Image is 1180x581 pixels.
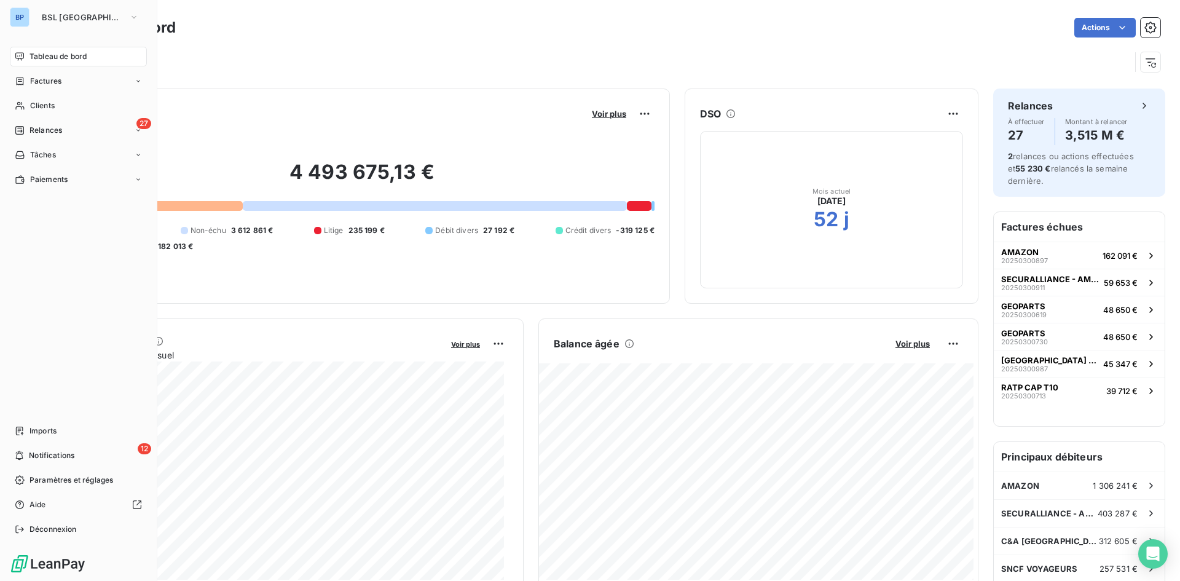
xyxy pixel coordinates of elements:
[1065,118,1128,125] span: Montant à relancer
[812,188,851,195] span: Mois actuel
[1093,481,1138,491] span: 1 306 241 €
[1001,247,1039,257] span: AMAZON
[994,212,1165,242] h6: Factures échues
[30,149,56,160] span: Tâches
[1008,151,1013,161] span: 2
[1008,98,1053,113] h6: Relances
[1001,536,1099,546] span: C&A [GEOGRAPHIC_DATA]
[994,442,1165,472] h6: Principaux débiteurs
[435,225,478,236] span: Débit divers
[1001,284,1045,291] span: 20250300911
[1099,536,1138,546] span: 312 605 €
[1008,118,1045,125] span: À effectuer
[994,377,1165,404] button: RATP CAP T102025030071339 712 €
[1001,257,1048,264] span: 20250300897
[29,499,46,510] span: Aide
[588,108,630,119] button: Voir plus
[994,269,1165,296] button: SECURALLIANCE - AMAZON2025030091159 653 €
[1001,508,1098,518] span: SECURALLIANCE - AMAZON
[1001,365,1048,373] span: 20250300987
[154,241,194,252] span: -182 013 €
[451,340,480,349] span: Voir plus
[10,7,29,27] div: BP
[994,323,1165,350] button: GEOPARTS2025030073048 650 €
[138,443,151,454] span: 12
[994,242,1165,269] button: AMAZON20250300897162 091 €
[69,349,442,362] span: Chiffre d'affaires mensuel
[1001,338,1048,346] span: 20250300730
[1103,251,1138,261] span: 162 091 €
[1103,305,1138,315] span: 48 650 €
[616,225,655,236] span: -319 125 €
[892,338,934,349] button: Voir plus
[1098,508,1138,518] span: 403 287 €
[994,350,1165,377] button: [GEOGRAPHIC_DATA] [GEOGRAPHIC_DATA]2025030098745 347 €
[324,225,344,236] span: Litige
[1001,382,1058,392] span: RATP CAP T10
[700,106,721,121] h6: DSO
[1065,125,1128,145] h4: 3,515 M €
[1103,332,1138,342] span: 48 650 €
[1001,392,1046,400] span: 20250300713
[29,51,87,62] span: Tableau de bord
[10,554,86,574] img: Logo LeanPay
[348,225,385,236] span: 235 199 €
[29,475,113,486] span: Paramètres et réglages
[592,109,626,119] span: Voir plus
[29,425,57,437] span: Imports
[1104,278,1138,288] span: 59 653 €
[1001,274,1099,284] span: SECURALLIANCE - AMAZON
[10,495,147,515] a: Aide
[191,225,226,236] span: Non-échu
[69,160,655,197] h2: 4 493 675,13 €
[565,225,612,236] span: Crédit divers
[1001,481,1039,491] span: AMAZON
[483,225,514,236] span: 27 192 €
[30,100,55,111] span: Clients
[554,336,619,351] h6: Balance âgée
[42,12,124,22] span: BSL [GEOGRAPHIC_DATA]
[231,225,273,236] span: 3 612 861 €
[29,450,74,461] span: Notifications
[817,195,846,207] span: [DATE]
[814,207,838,232] h2: 52
[136,118,151,129] span: 27
[895,339,930,349] span: Voir plus
[1001,564,1077,574] span: SNCF VOYAGEURS
[447,338,484,349] button: Voir plus
[1008,125,1045,145] h4: 27
[1138,539,1168,569] div: Open Intercom Messenger
[994,296,1165,323] button: GEOPARTS2025030061948 650 €
[1106,386,1138,396] span: 39 712 €
[30,76,61,87] span: Factures
[1001,311,1047,318] span: 20250300619
[29,125,62,136] span: Relances
[1001,328,1045,338] span: GEOPARTS
[1099,564,1138,574] span: 257 531 €
[1001,355,1098,365] span: [GEOGRAPHIC_DATA] [GEOGRAPHIC_DATA]
[1074,18,1136,38] button: Actions
[1008,151,1134,186] span: relances ou actions effectuées et relancés la semaine dernière.
[844,207,849,232] h2: j
[30,174,68,185] span: Paiements
[1001,301,1045,311] span: GEOPARTS
[29,524,77,535] span: Déconnexion
[1103,359,1138,369] span: 45 347 €
[1015,164,1050,173] span: 55 230 €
